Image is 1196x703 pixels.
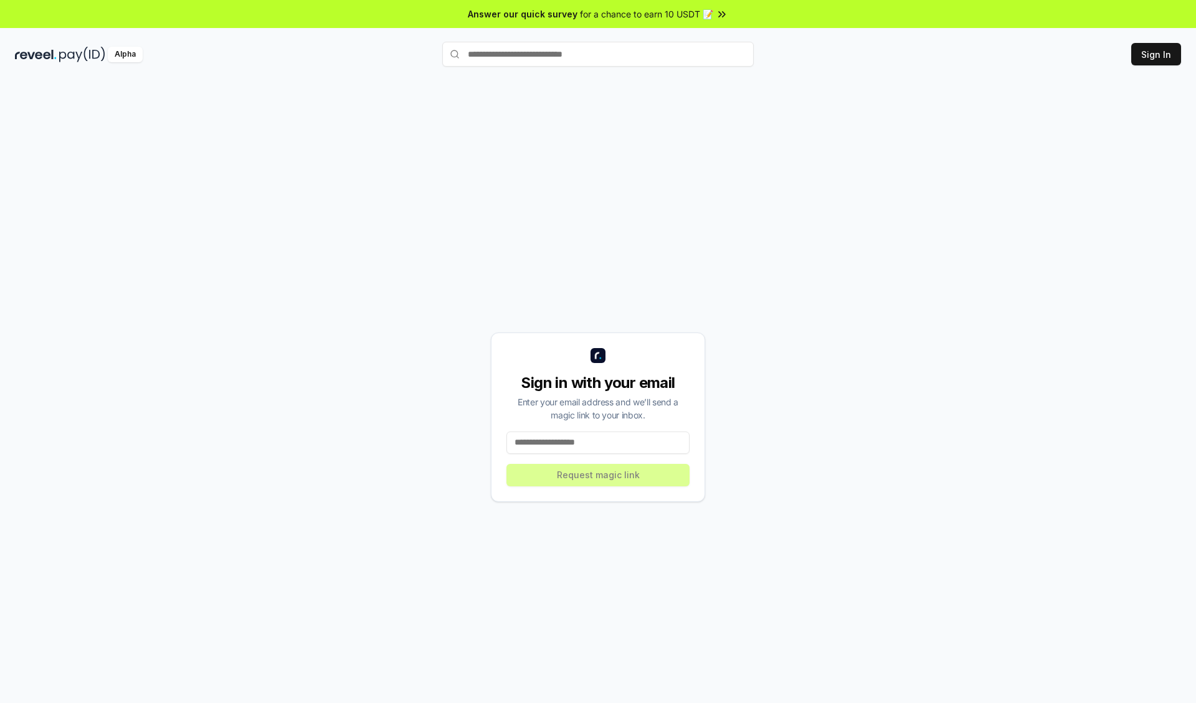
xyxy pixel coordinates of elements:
button: Sign In [1131,43,1181,65]
img: logo_small [591,348,605,363]
div: Enter your email address and we’ll send a magic link to your inbox. [506,395,690,422]
img: pay_id [59,47,105,62]
span: Answer our quick survey [468,7,577,21]
div: Sign in with your email [506,373,690,393]
div: Alpha [108,47,143,62]
span: for a chance to earn 10 USDT 📝 [580,7,713,21]
img: reveel_dark [15,47,57,62]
